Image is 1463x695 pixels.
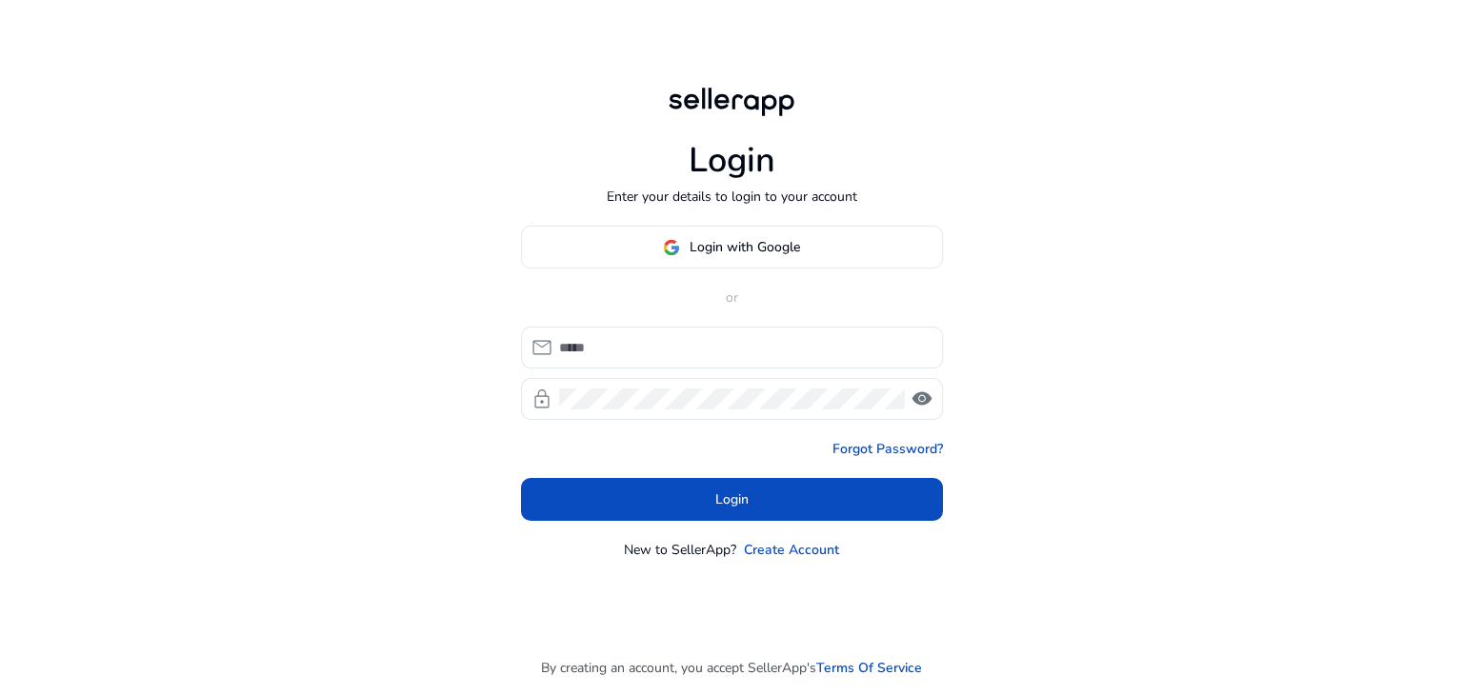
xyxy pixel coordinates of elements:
[531,336,553,359] span: mail
[531,387,553,410] span: lock
[816,658,922,678] a: Terms Of Service
[521,288,943,308] p: or
[607,187,857,207] p: Enter your details to login to your account
[689,140,775,181] h1: Login
[663,239,680,256] img: google-logo.svg
[911,387,933,410] span: visibility
[832,439,943,459] a: Forgot Password?
[521,478,943,521] button: Login
[521,226,943,268] button: Login with Google
[744,540,839,560] a: Create Account
[715,489,749,509] span: Login
[690,237,800,257] span: Login with Google
[624,540,736,560] p: New to SellerApp?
